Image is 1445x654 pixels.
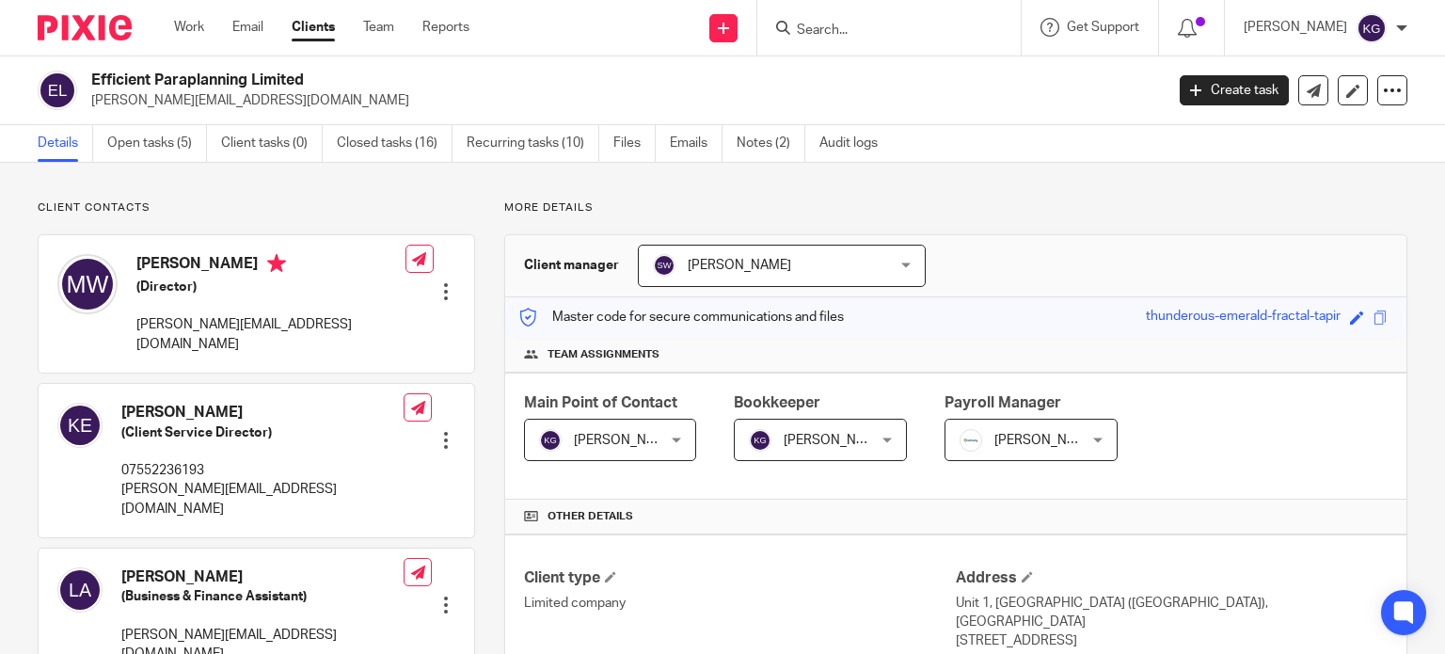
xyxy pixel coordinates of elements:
[734,395,820,410] span: Bookkeeper
[1244,18,1347,37] p: [PERSON_NAME]
[363,18,394,37] a: Team
[653,254,675,277] img: svg%3E
[38,200,475,215] p: Client contacts
[749,429,771,452] img: svg%3E
[795,23,964,40] input: Search
[613,125,656,162] a: Files
[737,125,805,162] a: Notes (2)
[956,594,1388,632] p: Unit 1, [GEOGRAPHIC_DATA] ([GEOGRAPHIC_DATA]), [GEOGRAPHIC_DATA]
[121,423,404,442] h5: (Client Service Director)
[524,256,619,275] h3: Client manager
[524,395,677,410] span: Main Point of Contact
[57,254,118,314] img: svg%3E
[121,567,404,587] h4: [PERSON_NAME]
[136,278,405,296] h5: (Director)
[670,125,722,162] a: Emails
[91,71,940,90] h2: Efficient Paraplanning Limited
[232,18,263,37] a: Email
[467,125,599,162] a: Recurring tasks (10)
[422,18,469,37] a: Reports
[136,254,405,278] h4: [PERSON_NAME]
[1357,13,1387,43] img: svg%3E
[221,125,323,162] a: Client tasks (0)
[548,347,659,362] span: Team assignments
[688,259,791,272] span: [PERSON_NAME]
[337,125,453,162] a: Closed tasks (16)
[994,434,1098,447] span: [PERSON_NAME]
[174,18,204,37] a: Work
[784,434,887,447] span: [PERSON_NAME]
[819,125,892,162] a: Audit logs
[956,568,1388,588] h4: Address
[1180,75,1289,105] a: Create task
[267,254,286,273] i: Primary
[57,567,103,613] img: svg%3E
[1067,21,1139,34] span: Get Support
[524,594,956,613] p: Limited company
[121,587,404,606] h5: (Business & Finance Assistant)
[956,631,1388,650] p: [STREET_ADDRESS]
[292,18,335,37] a: Clients
[574,434,677,447] span: [PERSON_NAME]
[945,395,1061,410] span: Payroll Manager
[548,509,633,524] span: Other details
[38,125,93,162] a: Details
[121,403,404,423] h4: [PERSON_NAME]
[38,71,77,110] img: svg%3E
[519,308,844,327] p: Master code for secure communications and files
[121,480,404,518] p: [PERSON_NAME][EMAIL_ADDRESS][DOMAIN_NAME]
[91,91,1151,110] p: [PERSON_NAME][EMAIL_ADDRESS][DOMAIN_NAME]
[960,429,982,452] img: Infinity%20Logo%20with%20Whitespace%20.png
[504,200,1407,215] p: More details
[1146,307,1341,328] div: thunderous-emerald-fractal-tapir
[136,315,405,354] p: [PERSON_NAME][EMAIL_ADDRESS][DOMAIN_NAME]
[57,403,103,448] img: svg%3E
[539,429,562,452] img: svg%3E
[524,568,956,588] h4: Client type
[107,125,207,162] a: Open tasks (5)
[121,461,404,480] p: 07552236193
[38,15,132,40] img: Pixie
